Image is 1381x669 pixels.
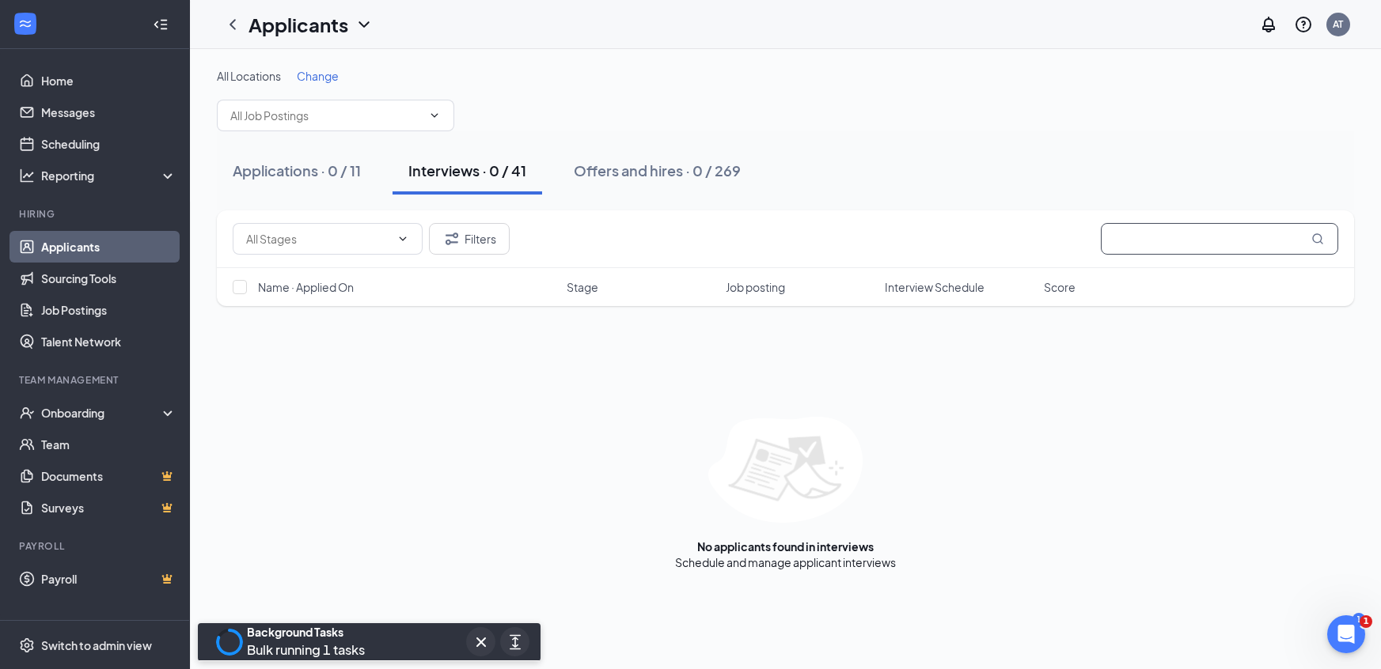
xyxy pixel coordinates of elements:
[233,161,361,180] div: Applications · 0 / 11
[472,633,491,652] svg: Cross
[41,65,176,96] a: Home
[17,16,33,32] svg: WorkstreamLogo
[885,279,985,295] span: Interview Schedule
[41,460,176,492] a: DocumentsCrown
[41,492,176,523] a: SurveysCrown
[19,539,173,553] div: Payroll
[574,161,741,180] div: Offers and hires · 0 / 269
[19,168,35,183] svg: Analysis
[1259,15,1278,34] svg: Notifications
[230,107,422,124] input: All Job Postings
[297,69,339,83] span: Change
[1044,279,1076,295] span: Score
[428,109,441,122] svg: ChevronDown
[19,373,173,387] div: Team Management
[247,641,365,658] span: Bulk running 1 tasks
[1334,17,1344,31] div: AT
[247,624,365,640] div: Background Tasks
[41,429,176,460] a: Team
[1311,232,1324,245] svg: MagnifyingGlass
[1327,615,1365,653] iframe: Intercom live chat
[675,554,896,570] div: Schedule and manage applicant interviews
[1360,615,1372,628] span: 1
[708,417,863,523] img: empty-state
[429,223,510,255] button: Filter Filters
[1101,223,1338,255] input: Search in interviews
[153,17,169,32] svg: Collapse
[697,539,874,554] div: No applicants found in interviews
[408,161,526,180] div: Interviews · 0 / 41
[726,279,785,295] span: Job posting
[41,405,163,421] div: Onboarding
[19,637,35,653] svg: Settings
[41,168,177,183] div: Reporting
[41,637,152,653] div: Switch to admin view
[41,294,176,326] a: Job Postings
[567,279,598,295] span: Stage
[246,230,390,248] input: All Stages
[41,563,176,595] a: PayrollCrown
[396,232,409,245] svg: ChevronDown
[41,326,176,357] a: Talent Network
[19,405,35,421] svg: UserCheck
[223,15,242,34] svg: ChevronLeft
[41,231,176,263] a: Applicants
[258,279,354,295] span: Name · Applied On
[41,263,176,294] a: Sourcing Tools
[41,128,176,160] a: Scheduling
[217,69,281,83] span: All Locations
[1353,613,1365,626] div: 1
[506,633,525,652] svg: ArrowsExpand
[355,15,374,34] svg: ChevronDown
[1294,15,1313,34] svg: QuestionInfo
[249,11,348,38] h1: Applicants
[442,229,461,248] svg: Filter
[41,96,176,128] a: Messages
[19,207,173,221] div: Hiring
